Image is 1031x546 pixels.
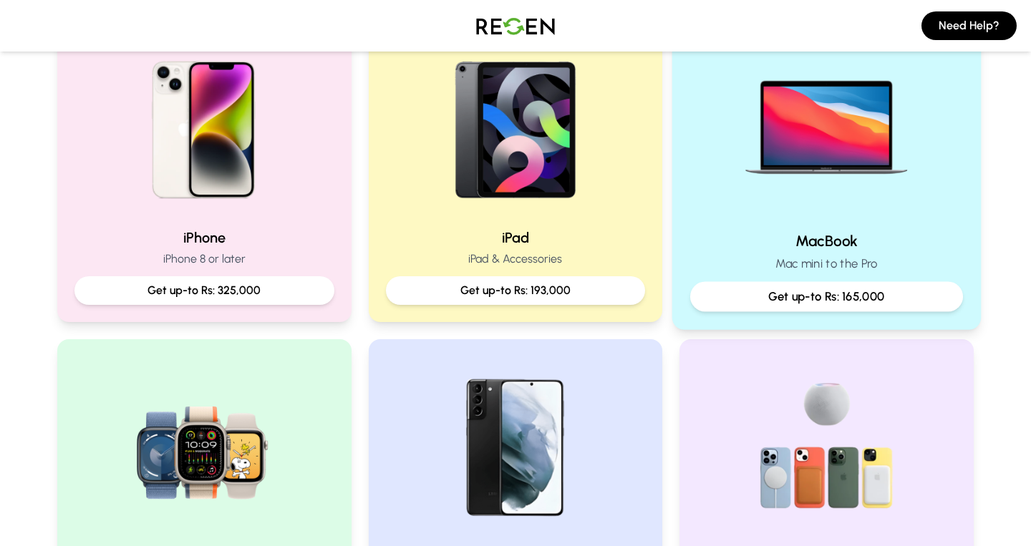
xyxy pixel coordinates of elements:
h2: MacBook [690,230,963,251]
p: Get up-to Rs: 325,000 [86,282,323,299]
p: Get up-to Rs: 165,000 [702,288,951,306]
img: Samsung [424,356,607,540]
p: Get up-to Rs: 193,000 [397,282,634,299]
h2: iPad [386,228,646,248]
button: Need Help? [921,11,1017,40]
img: Watch [112,356,296,540]
img: Logo [465,6,566,46]
img: Accessories [735,356,919,540]
p: iPhone 8 or later [74,250,334,268]
p: iPad & Accessories [386,250,646,268]
img: iPhone [112,33,296,216]
img: MacBook [730,26,923,219]
h2: iPhone [74,228,334,248]
p: Mac mini to the Pro [690,255,963,273]
img: iPad [424,33,607,216]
